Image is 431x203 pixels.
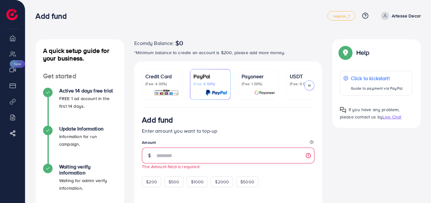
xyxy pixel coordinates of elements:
[134,39,174,47] span: Ecomdy Balance:
[290,81,323,86] p: (Fee: 0.00%)
[59,126,117,132] h4: Update Information
[340,47,351,58] img: Popup guide
[340,106,400,120] span: If you have any problem, please contact us by
[145,81,179,86] p: (Fee: 4.00%)
[59,133,117,148] p: Information for run campaign.
[333,14,350,18] span: regular_1
[134,49,322,56] p: *Minimum balance to create an account is $200, please add more money.
[142,127,314,135] p: Enter amount you want to top-up
[35,88,124,126] li: Active 14 days free trial
[168,179,180,185] span: $500
[142,163,199,169] small: The Amount field is required
[340,107,346,113] img: Popup guide
[35,126,124,164] li: Update Information
[383,114,401,120] span: Live Chat
[35,11,72,21] h3: Add fund
[191,179,204,185] span: $1000
[146,179,157,185] span: $200
[193,81,227,86] p: (Fee: 4.50%)
[327,11,355,21] a: regular_1
[175,39,183,47] span: $0
[35,72,124,80] h4: Get started
[142,115,173,124] h3: Add fund
[351,85,402,92] p: Guide to payment via PayPal
[145,73,179,80] p: Credit Card
[154,89,179,96] img: card
[404,174,426,198] iframe: Chat
[142,140,314,148] legend: Amount
[242,81,275,86] p: (Fee: 1.00%)
[6,9,18,20] img: logo
[290,73,323,80] p: USDT
[356,49,370,56] p: Help
[59,95,117,110] p: FREE 1 ad account in the first 14 days.
[59,88,117,94] h4: Active 14 days free trial
[254,89,275,96] img: card
[35,164,124,202] li: Waiting verify information
[59,177,117,192] p: Waiting for admin verify information.
[392,12,421,20] p: Artesse Decor
[35,47,124,62] h4: A quick setup guide for your business.
[206,89,227,96] img: card
[215,179,229,185] span: $2000
[240,179,254,185] span: $5000
[242,73,275,80] p: Payoneer
[378,12,421,20] a: Artesse Decor
[193,73,227,80] p: PayPal
[59,164,117,176] h4: Waiting verify information
[351,74,402,82] p: Click to kickstart!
